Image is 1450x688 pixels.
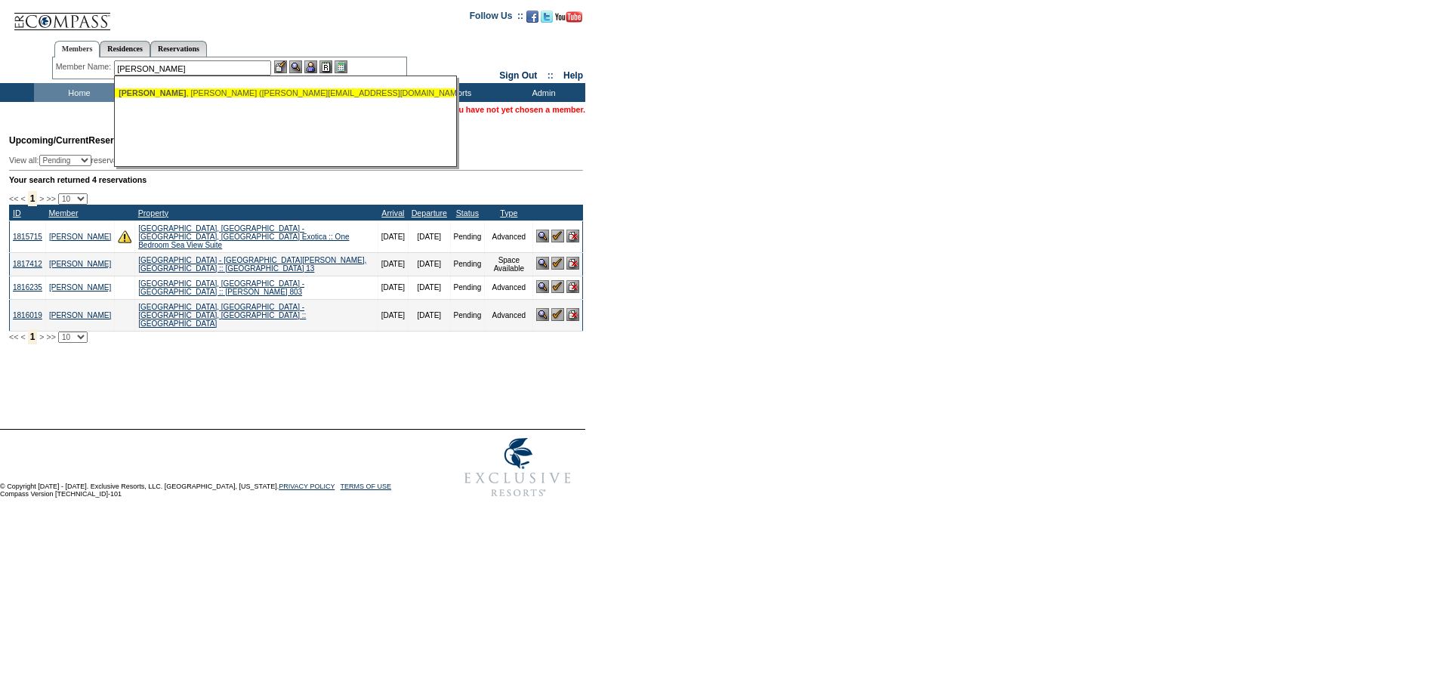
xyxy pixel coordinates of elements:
img: Confirm Reservation [551,280,564,293]
img: View Reservation [536,257,549,270]
a: [PERSON_NAME] [49,233,111,241]
a: Property [138,208,168,218]
img: Reservations [319,60,332,73]
td: [DATE] [378,299,408,331]
span: << [9,194,18,203]
td: [DATE] [378,221,408,252]
a: [GEOGRAPHIC_DATA] - [GEOGRAPHIC_DATA][PERSON_NAME], [GEOGRAPHIC_DATA] :: [GEOGRAPHIC_DATA] 13 [138,256,366,273]
span: < [20,194,25,203]
img: Cancel Reservation [566,280,579,293]
td: Advanced [485,221,533,252]
td: Pending [450,221,485,252]
td: Admin [498,83,585,102]
td: Pending [450,276,485,299]
a: Departure [412,208,447,218]
a: Sign Out [499,70,537,81]
td: Advanced [485,276,533,299]
a: 1817412 [13,260,42,268]
a: Help [563,70,583,81]
a: Follow us on Twitter [541,15,553,24]
a: 1815715 [13,233,42,241]
td: Pending [450,252,485,276]
a: [PERSON_NAME] [49,311,111,319]
a: [GEOGRAPHIC_DATA], [GEOGRAPHIC_DATA] - [GEOGRAPHIC_DATA], [GEOGRAPHIC_DATA] Exotica :: One Bedroo... [138,224,349,249]
a: PRIVACY POLICY [279,483,335,490]
td: Space Available [485,252,533,276]
a: 1816235 [13,283,42,292]
span: Reservations [9,135,146,146]
a: Reservations [150,41,207,57]
td: [DATE] [378,276,408,299]
a: Become our fan on Facebook [526,15,538,24]
td: [DATE] [409,252,450,276]
span: Upcoming/Current [9,135,88,146]
td: [DATE] [409,276,450,299]
span: You have not yet chosen a member. [449,105,585,114]
div: Member Name: [56,60,114,73]
a: Arrival [381,208,404,218]
span: < [20,332,25,341]
a: Member [48,208,78,218]
div: View all: reservations owned by: [9,155,384,166]
img: View Reservation [536,280,549,293]
span: << [9,332,18,341]
img: Subscribe to our YouTube Channel [555,11,582,23]
img: View Reservation [536,308,549,321]
img: Exclusive Resorts [450,430,585,505]
img: Become our fan on Facebook [526,11,538,23]
a: [PERSON_NAME] [49,283,111,292]
td: Advanced [485,299,533,331]
a: ID [13,208,21,218]
a: Status [456,208,479,218]
span: 1 [28,191,38,206]
a: 1816019 [13,311,42,319]
a: [GEOGRAPHIC_DATA], [GEOGRAPHIC_DATA] - [GEOGRAPHIC_DATA] :: [PERSON_NAME] 803 [138,279,304,296]
img: View Reservation [536,230,549,242]
div: , [PERSON_NAME] ([PERSON_NAME][EMAIL_ADDRESS][DOMAIN_NAME]) [119,88,451,97]
img: Confirm Reservation [551,257,564,270]
img: There are insufficient days and/or tokens to cover this reservation [118,230,131,243]
a: Residences [100,41,150,57]
img: Follow us on Twitter [541,11,553,23]
a: Type [500,208,517,218]
img: b_edit.gif [274,60,287,73]
a: Members [54,41,100,57]
span: > [39,332,44,341]
img: Impersonate [304,60,317,73]
img: View [289,60,302,73]
img: Cancel Reservation [566,230,579,242]
td: Home [34,83,121,102]
a: Subscribe to our YouTube Channel [555,15,582,24]
span: >> [46,194,55,203]
img: Cancel Reservation [566,257,579,270]
td: [DATE] [409,299,450,331]
a: [PERSON_NAME] [49,260,111,268]
div: Your search returned 4 reservations [9,175,583,184]
td: [DATE] [409,221,450,252]
td: [DATE] [378,252,408,276]
span: >> [46,332,55,341]
td: Pending [450,299,485,331]
a: TERMS OF USE [341,483,392,490]
img: b_calculator.gif [335,60,347,73]
a: [GEOGRAPHIC_DATA], [GEOGRAPHIC_DATA] - [GEOGRAPHIC_DATA], [GEOGRAPHIC_DATA] :: [GEOGRAPHIC_DATA] [138,303,306,328]
img: Cancel Reservation [566,308,579,321]
span: :: [548,70,554,81]
span: > [39,194,44,203]
span: [PERSON_NAME] [119,88,186,97]
td: Follow Us :: [470,9,523,27]
span: 1 [28,329,38,344]
img: Confirm Reservation [551,308,564,321]
img: Confirm Reservation [551,230,564,242]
